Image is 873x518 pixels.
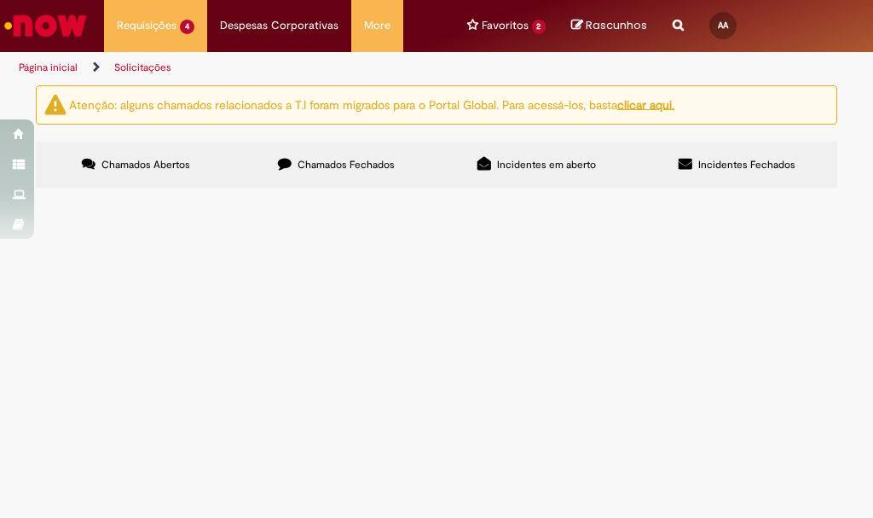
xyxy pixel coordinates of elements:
span: Incidentes Fechados [698,158,795,172]
span: Despesas Corporativas [220,17,338,34]
ng-bind-html: Atenção: alguns chamados relacionados a T.I foram migrados para o Portal Global. Para acessá-los,... [69,96,674,112]
span: 2 [532,20,546,34]
span: Requisições [117,17,176,34]
span: AA [718,20,728,31]
a: clicar aqui. [617,96,674,112]
span: More [364,17,390,34]
span: 4 [180,20,194,34]
img: ServiceNow [2,9,90,43]
ul: Trilhas de página [13,52,496,84]
span: Incidentes em aberto [497,158,596,172]
span: Chamados Abertos [101,158,190,172]
a: No momento, sua lista de rascunhos tem 0 Itens [571,17,647,33]
a: Página inicial [19,61,78,74]
span: Favoritos [482,17,529,34]
span: Rascunhos [586,17,647,33]
a: Solicitações [114,61,171,74]
span: Chamados Fechados [298,158,395,172]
